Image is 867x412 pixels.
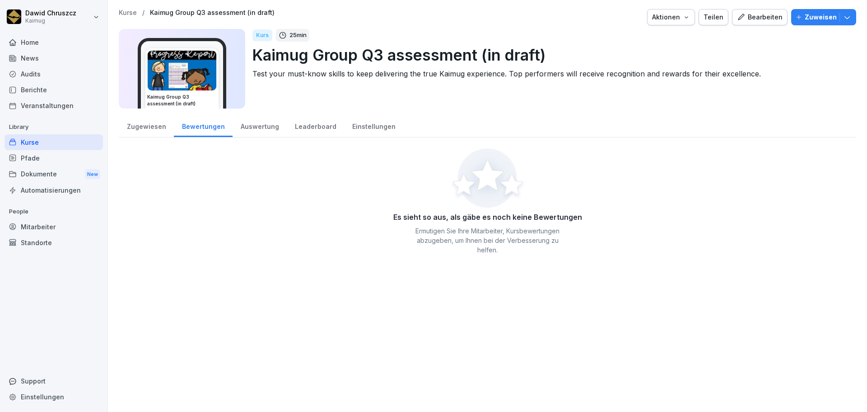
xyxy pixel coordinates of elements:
p: Dawid Chruszcz [25,9,76,17]
img: e5wlzal6fzyyu8pkl39fd17k.png [148,51,216,90]
a: Leaderboard [287,114,344,137]
p: Library [5,120,103,134]
p: / [142,9,144,17]
p: 25 min [289,31,307,40]
div: Es sieht so aus, als gäbe es noch keine Bewertungen [393,212,582,223]
img: empty-rating-illustration.svg [449,148,526,208]
p: Kaimug Group Q3 assessment (in draft) [252,43,849,66]
a: Veranstaltungen [5,98,103,114]
p: Kaimug [25,18,76,24]
p: Test your must-know skills to keep delivering the true Kaimug experience. Top performers will rec... [252,68,849,79]
button: Bearbeiten [732,9,788,25]
a: Standorte [5,235,103,251]
a: Kaimug Group Q3 assessment (in draft) [150,9,275,17]
a: Zugewiesen [119,114,174,137]
div: Support [5,373,103,389]
button: Teilen [699,9,728,25]
div: Dokumente [5,166,103,183]
div: Bearbeiten [737,12,783,22]
div: Aktionen [652,12,690,22]
a: DokumenteNew [5,166,103,183]
div: Kurs [252,29,272,41]
a: Bewertungen [174,114,233,137]
div: Ermutigen Sie Ihre Mitarbeiter, Kursbewertungen abzugeben, um Ihnen bei der Verbesserung zu helfen. [409,226,567,255]
div: New [85,169,100,180]
a: Berichte [5,82,103,98]
p: Zuweisen [805,12,837,22]
a: Auswertung [233,114,287,137]
a: Automatisierungen [5,182,103,198]
button: Aktionen [647,9,695,25]
a: Kurse [5,134,103,150]
a: News [5,50,103,66]
button: Zuweisen [791,9,856,25]
a: Einstellungen [5,389,103,405]
a: Mitarbeiter [5,219,103,235]
h3: Kaimug Group Q3 assessment (in draft) [147,94,217,107]
a: Einstellungen [344,114,403,137]
p: People [5,204,103,219]
a: Kurse [119,9,137,17]
a: Audits [5,66,103,82]
div: Teilen [704,12,723,22]
a: Home [5,34,103,50]
a: Pfade [5,150,103,166]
